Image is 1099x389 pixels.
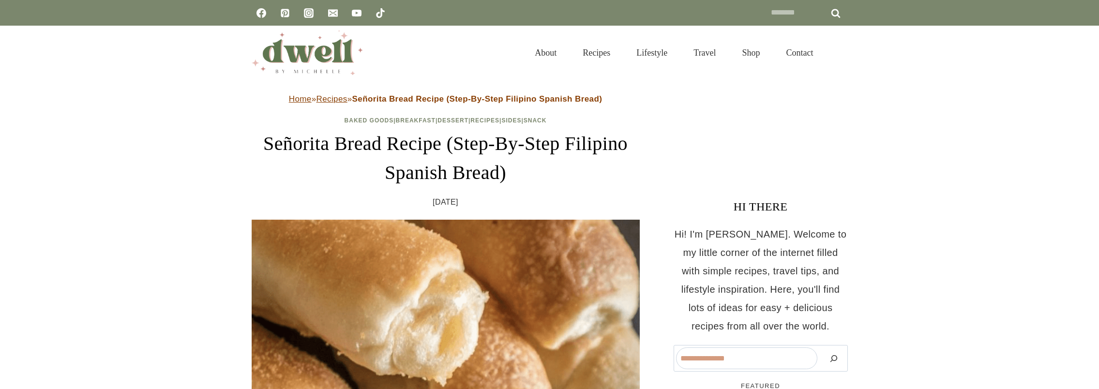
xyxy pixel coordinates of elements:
[522,36,826,70] nav: Primary Navigation
[623,36,680,70] a: Lifestyle
[289,94,312,104] a: Home
[252,3,271,23] a: Facebook
[437,117,468,124] a: Dessert
[680,36,729,70] a: Travel
[522,36,570,70] a: About
[674,225,848,335] p: Hi! I'm [PERSON_NAME]. Welcome to my little corner of the internet filled with simple recipes, tr...
[773,36,827,70] a: Contact
[275,3,295,23] a: Pinterest
[352,94,602,104] strong: Señorita Bread Recipe (Step-By-Step Filipino Spanish Bread)
[347,3,366,23] a: YouTube
[501,117,521,124] a: Sides
[470,117,499,124] a: Recipes
[674,198,848,215] h3: HI THERE
[570,36,623,70] a: Recipes
[289,94,602,104] span: » »
[371,3,390,23] a: TikTok
[831,45,848,61] button: View Search Form
[299,3,318,23] a: Instagram
[524,117,547,124] a: Snack
[822,347,845,369] button: Search
[345,117,547,124] span: | | | | |
[396,117,436,124] a: Breakfast
[345,117,394,124] a: Baked Goods
[433,195,458,209] time: [DATE]
[252,30,363,75] img: DWELL by michelle
[729,36,773,70] a: Shop
[316,94,347,104] a: Recipes
[323,3,343,23] a: Email
[252,129,640,187] h1: Señorita Bread Recipe (Step-By-Step Filipino Spanish Bread)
